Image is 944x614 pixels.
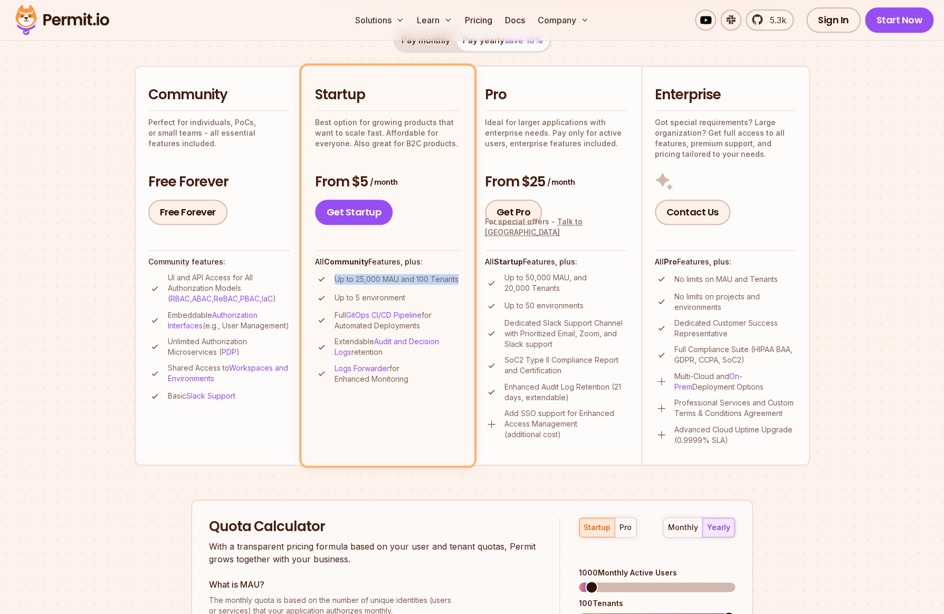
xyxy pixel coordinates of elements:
[186,391,235,400] a: Slack Support
[192,294,212,303] a: ABAC
[806,7,861,33] a: Sign In
[315,200,393,225] a: Get Startup
[315,86,461,105] h2: Startup
[262,294,273,303] a: IaC
[335,310,461,331] p: Full for Automated Deployments
[148,200,227,225] a: Free Forever
[619,522,632,533] div: pro
[209,595,540,606] span: The monthly quota is based on the number of unique identities (users
[335,364,389,373] a: Logs Forwarder
[170,294,190,303] a: RBAC
[674,274,778,285] p: No limits on MAU and Tenants
[413,10,456,31] button: Learn
[674,424,796,446] p: Advanced Cloud Uptime Upgrade (0.9999% SLA)
[504,300,584,311] p: Up to 50 environments
[504,318,628,349] p: Dedicated Slack Support Channel with Prioritized Email, Zoom, and Slack support
[674,318,796,339] p: Dedicated Customer Success Representative
[168,272,291,304] p: UI and API Access for All Authorization Models ( , , , , )
[501,10,529,31] a: Docs
[674,398,796,419] p: Professional Services and Custom Terms & Conditions Agreement
[674,344,796,365] p: Full Compliance Suite (HIPAA BAA, GDPR, CCPA, SoC2)
[764,14,786,26] span: 5.3k
[461,10,497,31] a: Pricing
[485,86,628,105] h2: Pro
[335,336,461,357] p: Extendable retention
[504,408,628,440] p: Add SSO support for Enhanced Access Management (additional cost)
[655,86,796,105] h2: Enterprise
[148,86,291,105] h2: Community
[168,336,291,357] p: Unlimited Authorization Microservices ( )
[655,257,796,267] h4: All Features, plus:
[485,200,542,225] a: Get Pro
[324,257,368,266] strong: Community
[335,363,461,384] p: for Enhanced Monitoring
[494,257,523,266] strong: Startup
[865,7,934,33] a: Start Now
[668,522,698,533] div: monthly
[504,272,628,294] p: Up to 50,000 MAU, and 20,000 Tenants
[148,173,291,192] h3: Free Forever
[222,347,236,356] a: PDP
[547,177,575,187] span: / month
[315,257,461,267] h4: All Features, plus:
[315,117,461,149] p: Best option for growing products that want to scale fast. Affordable for everyone. Also great for...
[351,10,408,31] button: Solutions
[674,372,742,391] a: On-Prem
[746,10,794,31] a: 5.3k
[168,391,235,401] p: Basic
[485,173,628,192] h3: From $25
[148,117,291,149] p: Perfect for individuals, PoCs, or small teams - all essential features included.
[485,117,628,149] p: Ideal for larger applications with enterprise needs. Pay only for active users, enterprise featur...
[674,291,796,313] p: No limits on projects and environments
[335,337,439,356] a: Audit and Decision Logs
[504,355,628,376] p: SoC2 Type II Compliance Report and Certification
[370,177,397,187] span: / month
[674,371,796,392] p: Multi-Cloud and Deployment Options
[335,292,405,303] p: Up to 5 environment
[485,216,628,238] div: For special offers -
[214,294,238,303] a: ReBAC
[148,257,291,267] h4: Community features:
[655,117,796,159] p: Got special requirements? Large organization? Get full access to all features, premium support, a...
[504,382,628,403] p: Enhanced Audit Log Retention (21 days, extendable)
[315,173,461,192] h3: From $5
[346,310,422,319] a: GitOps CI/CD Pipeline
[168,363,291,384] p: Shared Access to
[655,200,730,225] a: Contact Us
[579,598,735,609] div: 100 Tenants
[664,257,677,266] strong: Pro
[485,257,628,267] h4: All Features, plus:
[209,578,540,591] h3: What is MAU?
[11,2,114,38] img: Permit logo
[579,568,735,578] div: 1000 Monthly Active Users
[209,540,540,565] p: With a transparent pricing formula based on your user and tenant quotas, Permit grows together wi...
[533,10,593,31] button: Company
[335,274,459,285] p: Up to 25,000 MAU and 100 Tenants
[168,310,258,330] a: Authorization Interfaces
[240,294,260,303] a: PBAC
[209,517,540,536] h2: Quota Calculator
[168,310,291,331] p: Embeddable (e.g., User Management)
